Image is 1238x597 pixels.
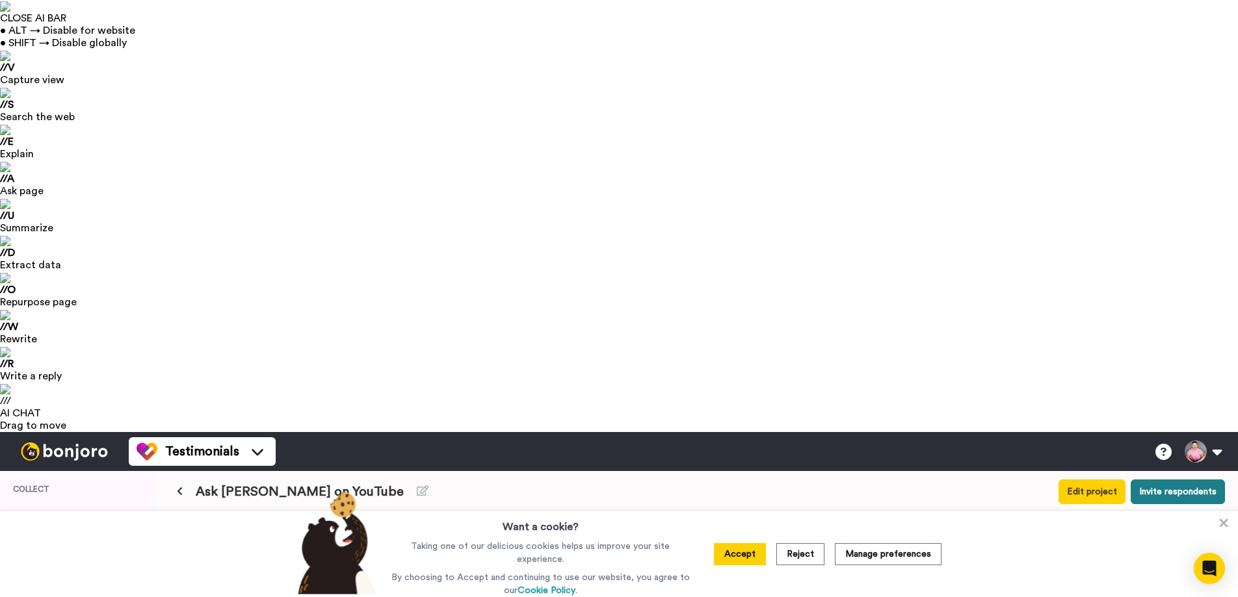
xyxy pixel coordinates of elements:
img: bear-with-cookie.png [286,490,382,594]
div: Open Intercom Messenger [1194,553,1225,584]
button: Edit project [1059,479,1126,504]
p: Taking one of our delicious cookies helps us improve your site experience. [388,540,693,566]
img: tm-color.svg [137,441,157,462]
button: Manage preferences [835,543,942,565]
a: Cookie Policy [518,586,575,595]
button: Reject [776,543,824,565]
h3: Want a cookie? [503,511,579,535]
button: Invite respondents [1131,479,1225,504]
img: bj-logo-header-white.svg [16,442,113,461]
button: Accept [714,543,766,565]
p: By choosing to Accept and continuing to use our website, you agree to our . [388,571,693,597]
span: Ask [PERSON_NAME] on YouTube [196,483,404,501]
span: Testimonials [165,442,239,461]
